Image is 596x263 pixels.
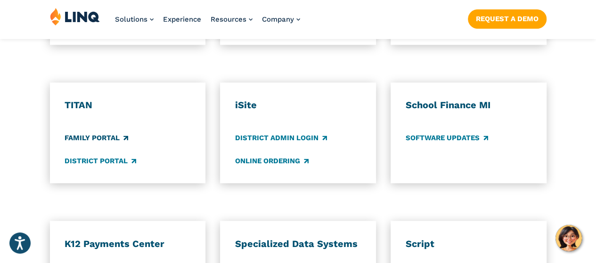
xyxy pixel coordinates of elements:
[406,133,488,143] a: Software Updates
[235,238,361,250] h3: Specialized Data Systems
[211,15,246,24] span: Resources
[65,156,136,166] a: District Portal
[65,238,190,250] h3: K12 Payments Center
[262,15,294,24] span: Company
[468,9,547,28] a: Request a Demo
[406,99,531,112] h3: School Finance MI
[555,225,582,251] button: Hello, have a question? Let’s chat.
[262,15,300,24] a: Company
[235,156,309,166] a: Online Ordering
[406,238,531,250] h3: Script
[235,99,361,112] h3: iSite
[115,15,154,24] a: Solutions
[163,15,201,24] a: Experience
[115,8,300,39] nav: Primary Navigation
[468,8,547,28] nav: Button Navigation
[235,133,327,143] a: District Admin Login
[65,133,128,143] a: Family Portal
[211,15,253,24] a: Resources
[115,15,147,24] span: Solutions
[65,99,190,112] h3: TITAN
[50,8,100,25] img: LINQ | K‑12 Software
